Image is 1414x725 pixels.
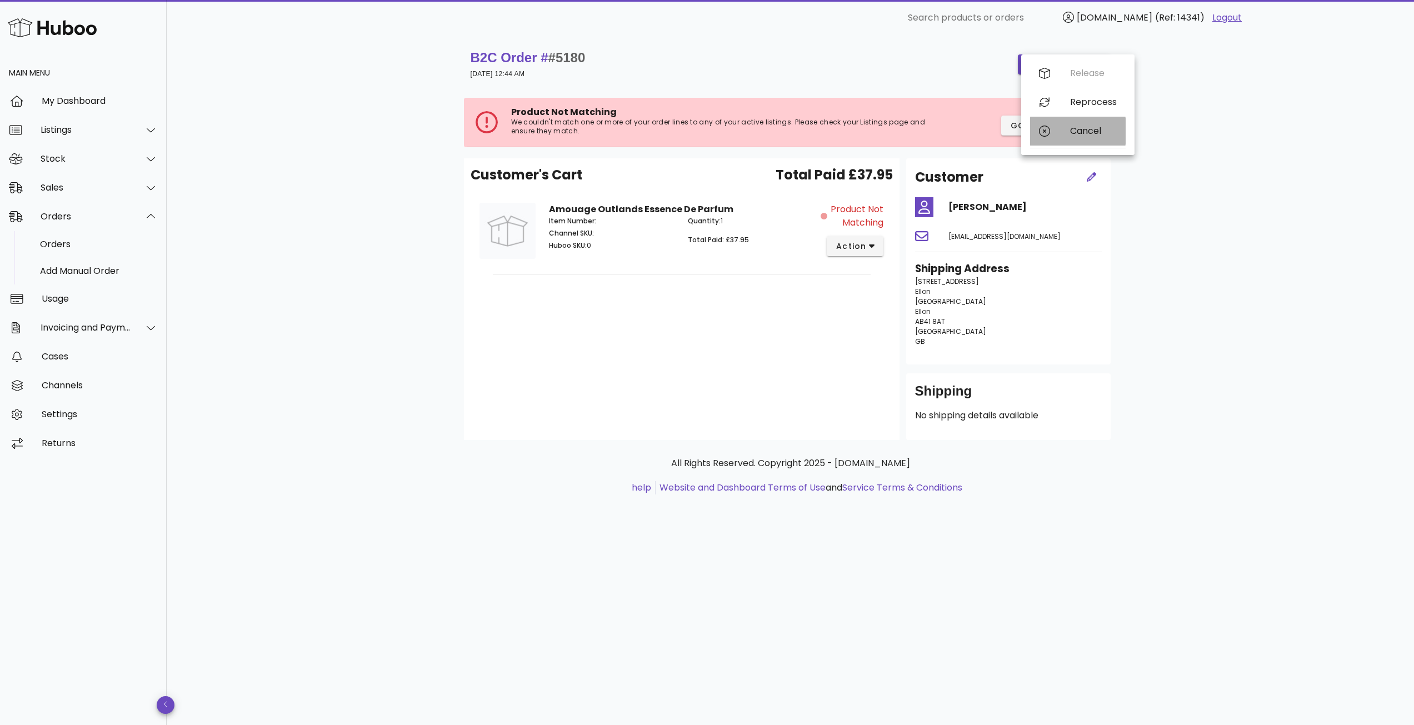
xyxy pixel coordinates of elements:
[42,96,158,106] div: My Dashboard
[688,235,749,244] span: Total Paid: £37.95
[40,266,158,276] div: Add Manual Order
[1077,11,1152,24] span: [DOMAIN_NAME]
[473,457,1108,470] p: All Rights Reserved. Copyright 2025 - [DOMAIN_NAME]
[1070,97,1117,107] div: Reprocess
[1010,120,1084,132] span: Go to Listings
[471,165,582,185] span: Customer's Cart
[41,322,131,333] div: Invoicing and Payments
[915,317,945,326] span: AB41 8AT
[41,124,131,135] div: Listings
[776,165,893,185] span: Total Paid £37.95
[511,106,617,118] span: Product Not Matching
[688,216,814,226] p: 1
[915,307,931,316] span: Ellon
[42,351,158,362] div: Cases
[915,261,1102,277] h3: Shipping Address
[1018,54,1110,74] button: order actions
[549,241,675,251] p: 0
[8,16,97,39] img: Huboo Logo
[915,167,983,187] h2: Customer
[549,203,733,216] strong: Amouage Outlands Essence De Parfum
[41,153,131,164] div: Stock
[688,216,721,226] span: Quantity:
[511,118,947,136] p: We couldn't match one or more of your order lines to any of your active listings. Please check yo...
[42,409,158,419] div: Settings
[1070,126,1117,136] div: Cancel
[915,297,986,306] span: [GEOGRAPHIC_DATA]
[836,241,867,252] span: action
[915,287,931,296] span: Ellon
[549,228,594,238] span: Channel SKU:
[632,481,651,494] a: help
[471,50,586,65] strong: B2C Order #
[42,380,158,391] div: Channels
[915,409,1102,422] p: No shipping details available
[1212,11,1242,24] a: Logout
[40,239,158,249] div: Orders
[42,438,158,448] div: Returns
[41,182,131,193] div: Sales
[915,277,979,286] span: [STREET_ADDRESS]
[915,382,1102,409] div: Shipping
[471,70,525,78] small: [DATE] 12:44 AM
[915,327,986,336] span: [GEOGRAPHIC_DATA]
[915,337,925,346] span: GB
[41,211,131,222] div: Orders
[1001,116,1093,136] button: Go to Listings
[659,481,826,494] a: Website and Dashboard Terms of Use
[1155,11,1205,24] span: (Ref: 14341)
[549,241,587,250] span: Huboo SKU:
[42,293,158,304] div: Usage
[830,203,883,229] span: Product Not Matching
[479,203,536,259] img: Product Image
[827,236,884,256] button: action
[549,216,596,226] span: Item Number:
[656,481,962,494] li: and
[548,50,586,65] span: #5180
[948,201,1102,214] h4: [PERSON_NAME]
[842,481,962,494] a: Service Terms & Conditions
[948,232,1061,241] span: [EMAIL_ADDRESS][DOMAIN_NAME]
